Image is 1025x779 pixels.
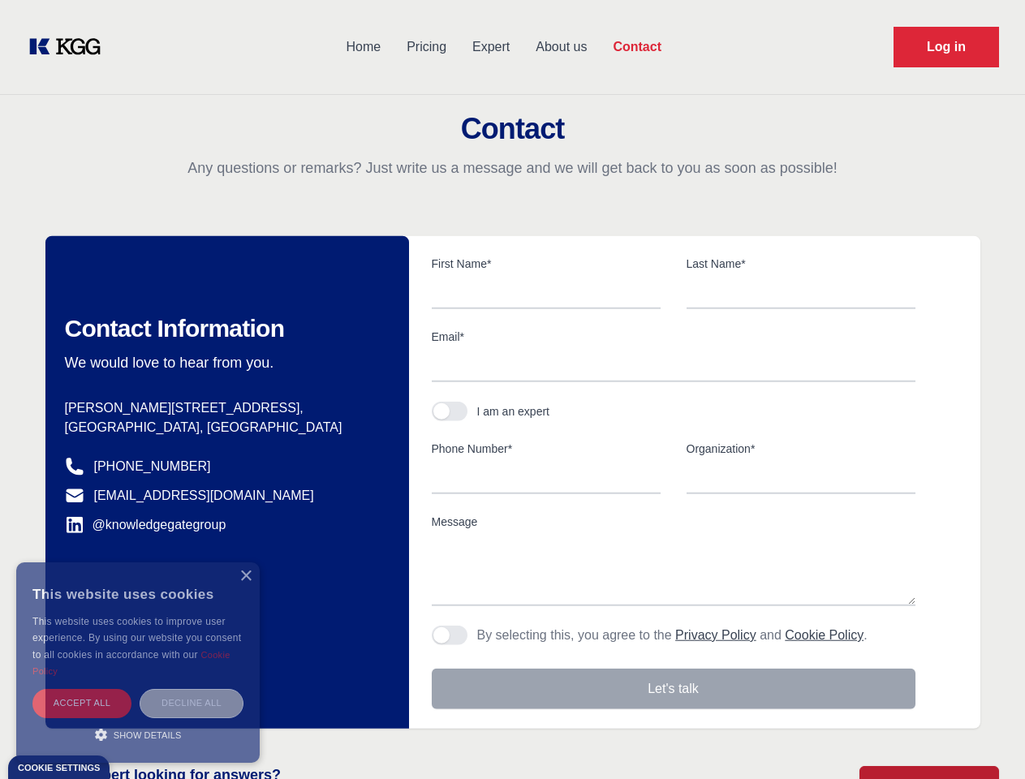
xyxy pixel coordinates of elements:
[26,34,114,60] a: KOL Knowledge Platform: Talk to Key External Experts (KEE)
[32,726,243,742] div: Show details
[432,256,661,272] label: First Name*
[432,514,915,530] label: Message
[432,669,915,709] button: Let's talk
[94,486,314,506] a: [EMAIL_ADDRESS][DOMAIN_NAME]
[394,26,459,68] a: Pricing
[477,626,868,645] p: By selecting this, you agree to the and .
[600,26,674,68] a: Contact
[944,701,1025,779] iframe: Chat Widget
[19,113,1006,145] h2: Contact
[687,256,915,272] label: Last Name*
[18,764,100,773] div: Cookie settings
[140,689,243,717] div: Decline all
[32,689,131,717] div: Accept all
[114,730,182,740] span: Show details
[65,398,383,418] p: [PERSON_NAME][STREET_ADDRESS],
[894,27,999,67] a: Request Demo
[32,616,241,661] span: This website uses cookies to improve user experience. By using our website you consent to all coo...
[65,353,383,372] p: We would love to hear from you.
[675,628,756,642] a: Privacy Policy
[523,26,600,68] a: About us
[432,441,661,457] label: Phone Number*
[65,314,383,343] h2: Contact Information
[477,403,550,420] div: I am an expert
[19,158,1006,178] p: Any questions or remarks? Just write us a message and we will get back to you as soon as possible!
[65,418,383,437] p: [GEOGRAPHIC_DATA], [GEOGRAPHIC_DATA]
[32,650,230,676] a: Cookie Policy
[333,26,394,68] a: Home
[459,26,523,68] a: Expert
[94,457,211,476] a: [PHONE_NUMBER]
[239,570,252,583] div: Close
[32,575,243,613] div: This website uses cookies
[432,329,915,345] label: Email*
[785,628,863,642] a: Cookie Policy
[65,515,226,535] a: @knowledgegategroup
[687,441,915,457] label: Organization*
